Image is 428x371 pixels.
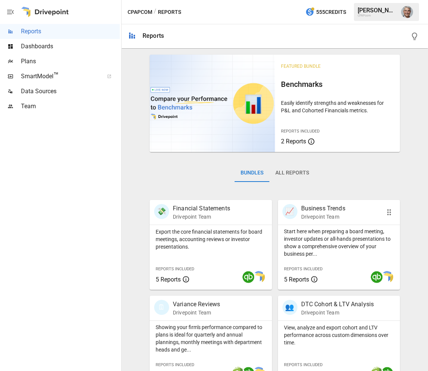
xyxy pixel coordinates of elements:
[301,204,345,213] p: Business Trends
[173,213,230,221] p: Drivepoint Team
[281,78,394,90] h6: Benchmarks
[156,362,194,367] span: Reports Included
[156,276,181,283] span: 5 Reports
[358,14,397,17] div: CPAPcom
[242,271,254,283] img: quickbooks
[401,6,413,18] img: Joe Megibow
[281,138,306,145] span: 2 Reports
[128,7,152,17] button: CPAPcom
[281,64,321,69] span: Featured Bundle
[173,204,230,213] p: Financial Statements
[53,71,59,80] span: ™
[21,102,120,111] span: Team
[301,213,345,221] p: Drivepoint Team
[154,204,169,219] div: 💸
[284,267,322,271] span: Reports Included
[284,362,322,367] span: Reports Included
[284,324,394,346] p: View, analyze and export cohort and LTV performance across custom dimensions over time.
[21,42,120,51] span: Dashboards
[173,300,220,309] p: Variance Reviews
[21,27,120,36] span: Reports
[154,300,169,315] div: 🗓
[156,267,194,271] span: Reports Included
[358,7,397,14] div: [PERSON_NAME]
[281,129,320,134] span: Reports Included
[381,271,393,283] img: smart model
[301,300,374,309] p: DTC Cohort & LTV Analysis
[156,323,266,353] p: Showing your firm's performance compared to plans is ideal for quarterly and annual plannings, mo...
[371,271,383,283] img: quickbooks
[154,7,156,17] div: /
[284,228,394,258] p: Start here when preparing a board meeting, investor updates or all-hands presentations to show a ...
[235,164,269,182] button: Bundles
[143,32,164,39] div: Reports
[269,164,315,182] button: All Reports
[156,228,266,250] p: Export the core financial statements for board meetings, accounting reviews or investor presentat...
[282,204,297,219] div: 📈
[397,1,418,22] button: Joe Megibow
[301,309,374,316] p: Drivepoint Team
[21,57,120,66] span: Plans
[281,99,394,114] p: Easily identify strengths and weaknesses for P&L and Cohorted Financials metrics.
[173,309,220,316] p: Drivepoint Team
[316,7,346,17] span: 555 Credits
[282,300,297,315] div: 👥
[150,55,275,152] img: video thumbnail
[284,276,309,283] span: 5 Reports
[302,5,349,19] button: 555Credits
[253,271,265,283] img: smart model
[21,87,120,96] span: Data Sources
[21,72,99,81] span: SmartModel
